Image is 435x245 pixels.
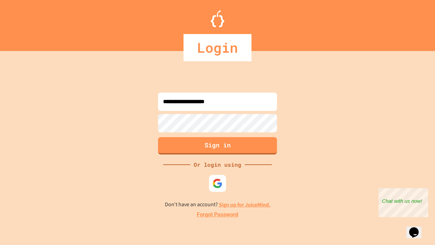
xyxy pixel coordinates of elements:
button: Sign in [158,137,277,154]
a: Sign up for JuiceMind. [219,201,271,208]
img: Logo.svg [211,10,224,27]
p: Don't have an account? [165,200,271,209]
iframe: chat widget [406,218,428,238]
div: Or login using [190,161,245,169]
img: google-icon.svg [212,178,223,189]
div: Login [184,34,251,61]
iframe: chat widget [379,188,428,217]
a: Forgot Password [197,211,238,219]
